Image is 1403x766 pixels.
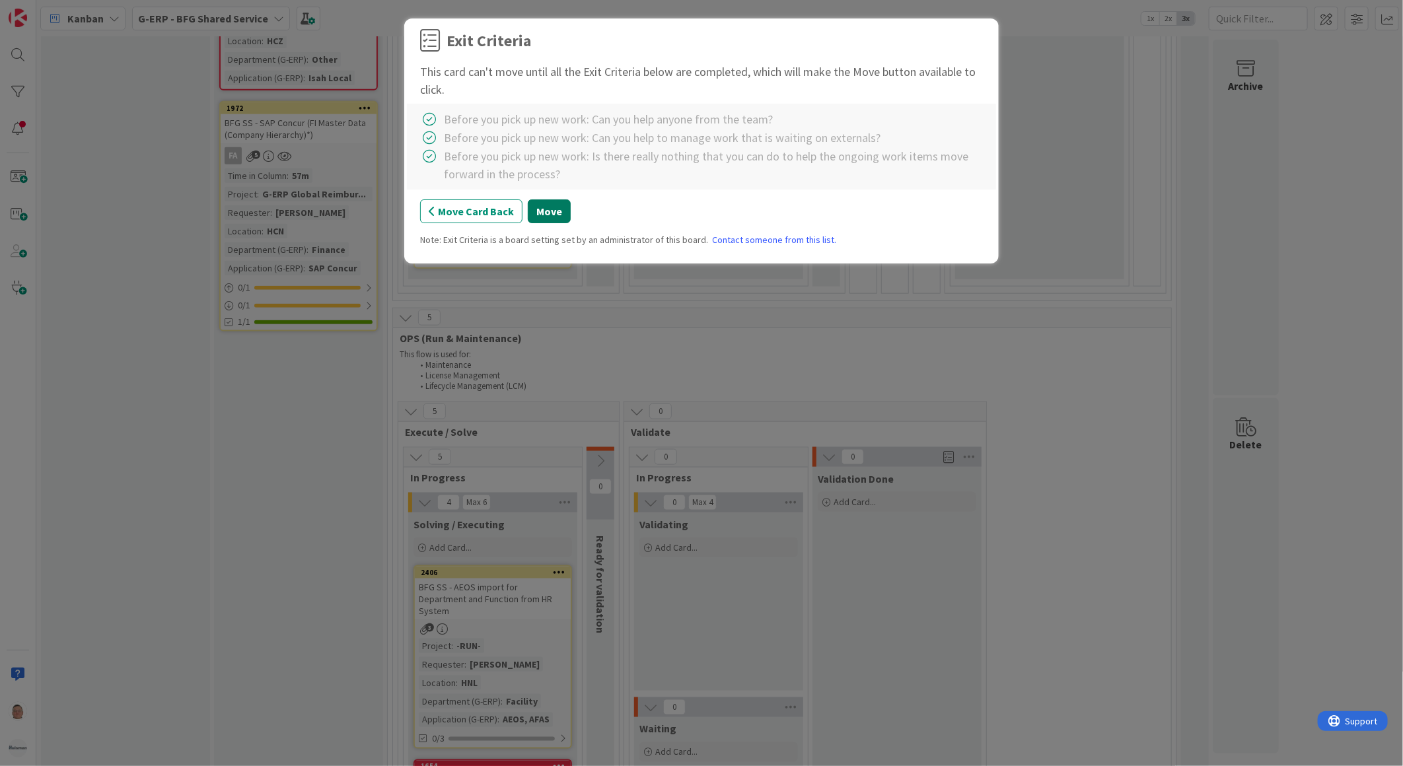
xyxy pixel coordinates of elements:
button: Move Card Back [420,199,522,223]
button: Move [528,199,571,223]
div: Exit Criteria [447,29,531,53]
div: Before you pick up new work: Can you help to manage work that is waiting on externals? [444,129,881,147]
div: This card can't move until all the Exit Criteria below are completed, which will make the Move bu... [420,63,983,98]
a: Contact someone from this list. [712,233,836,247]
span: Support [28,2,60,18]
div: Before you pick up new work: Can you help anyone from the team? [444,110,773,128]
div: Note: Exit Criteria is a board setting set by an administrator of this board. [420,233,983,247]
div: Before you pick up new work: Is there really nothing that you can do to help the ongoing work ite... [444,147,983,183]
